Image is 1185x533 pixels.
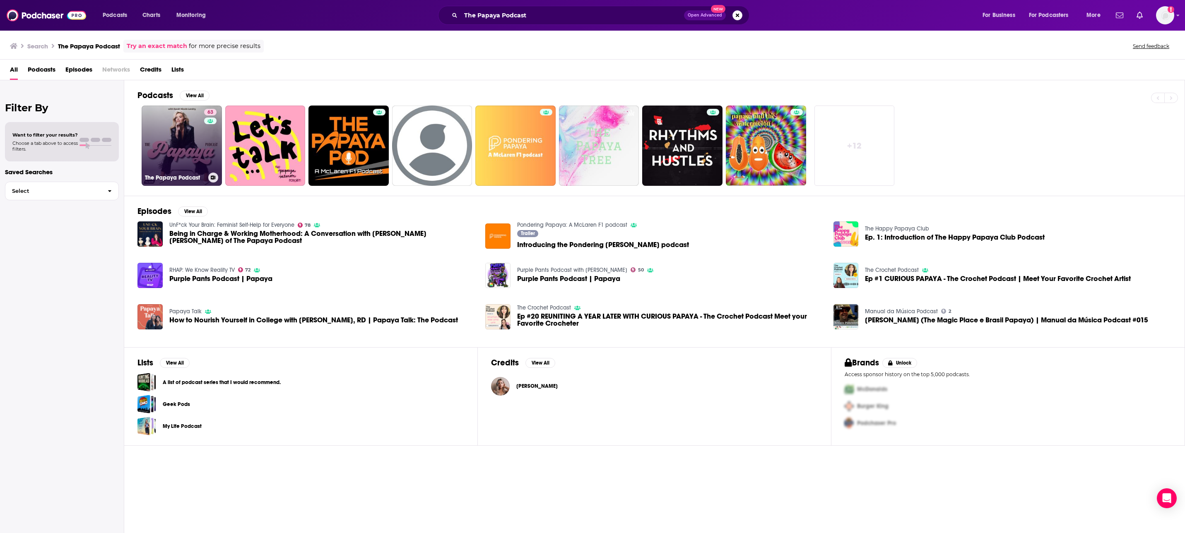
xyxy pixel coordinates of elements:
[517,241,689,248] a: Introducing the Pondering Papaya podcast
[137,358,190,368] a: ListsView All
[137,263,163,288] img: Purple Pants Podcast | Papaya
[865,234,1045,241] a: Ep. 1: Introduction of The Happy Papaya Club Podcast
[845,371,1171,377] p: Access sponsor history on the top 5,000 podcasts.
[169,317,458,324] a: How to Nourish Yourself in College with Wendy Sterling, RD | Papaya Talk: The Podcast
[941,309,951,314] a: 2
[833,221,859,247] img: Ep. 1: Introduction of The Happy Papaya Club Podcast
[865,225,929,232] a: The Happy Papaya Club
[517,221,627,228] a: Pondering Papaya: A McLaren F1 podcast
[1086,10,1101,21] span: More
[204,109,217,115] a: 63
[865,266,919,274] a: The Crochet Podcast
[1156,6,1174,24] span: Logged in as caitlinhogge
[516,383,558,389] span: [PERSON_NAME]
[28,63,55,80] a: Podcasts
[245,268,250,272] span: 72
[142,106,222,186] a: 63The Papaya Podcast
[517,313,824,327] a: Ep #20 REUNITING A YEAR LATER WITH CURIOUS PAPAYA - The Crochet Podcast Meet your Favorite Crocheter
[145,174,205,181] h3: The Papaya Podcast
[1156,6,1174,24] button: Show profile menu
[1029,10,1069,21] span: For Podcasters
[1130,43,1172,50] button: Send feedback
[983,10,1015,21] span: For Business
[176,10,206,21] span: Monitoring
[491,373,818,399] button: Sarah Nicole LandrySarah Nicole Landry
[137,206,171,216] h2: Episodes
[137,304,163,329] img: How to Nourish Yourself in College with Wendy Sterling, RD | Papaya Talk: The Podcast
[857,386,887,393] span: McDonalds
[27,42,48,50] h3: Search
[58,42,120,50] h3: The Papaya Podcast
[137,417,156,435] a: My Life Podcast
[857,403,889,410] span: Burger King
[711,5,726,13] span: New
[841,415,857,432] img: Third Pro Logo
[446,6,757,25] div: Search podcasts, credits, & more...
[169,230,476,244] span: Being in Charge & Working Motherhood: A Conversation with [PERSON_NAME] [PERSON_NAME] of The Papa...
[142,10,160,21] span: Charts
[137,9,165,22] a: Charts
[305,223,311,227] span: 78
[169,317,458,324] span: How to Nourish Yourself in College with [PERSON_NAME], RD | Papaya Talk: The Podcast
[97,9,138,22] button: open menu
[12,140,78,152] span: Choose a tab above to access filters.
[180,91,210,101] button: View All
[882,358,918,368] button: Unlock
[485,263,511,288] img: Purple Pants Podcast | Papaya
[517,241,689,248] span: Introducing the Pondering [PERSON_NAME] podcast
[517,275,620,282] a: Purple Pants Podcast | Papaya
[833,263,859,288] a: Ep #1 CURIOUS PAPAYA - The Crochet Podcast | Meet Your Favorite Crochet Artist
[12,132,78,138] span: Want to filter your results?
[140,63,161,80] a: Credits
[865,275,1131,282] a: Ep #1 CURIOUS PAPAYA - The Crochet Podcast | Meet Your Favorite Crochet Artist
[137,221,163,247] img: Being in Charge & Working Motherhood: A Conversation with Sarah Nicole of The Papaya Podcast
[103,10,127,21] span: Podcasts
[684,10,726,20] button: Open AdvancedNew
[491,377,510,396] a: Sarah Nicole Landry
[949,310,951,313] span: 2
[298,223,311,228] a: 78
[102,63,130,80] span: Networks
[160,358,190,368] button: View All
[163,400,190,409] a: Geek Pods
[525,358,555,368] button: View All
[169,221,294,228] a: UnF*ck Your Brain: Feminist Self-Help for Everyone
[1133,8,1146,22] a: Show notifications dropdown
[137,206,208,216] a: EpisodesView All
[865,317,1148,324] a: Renato Pimentel (The Magic Place e Brasil Papaya) | Manual da Música Podcast #015
[137,358,153,368] h2: Lists
[171,9,217,22] button: open menu
[163,422,202,431] a: My Life Podcast
[65,63,92,80] a: Episodes
[5,168,119,176] p: Saved Searches
[7,7,86,23] a: Podchaser - Follow, Share and Rate Podcasts
[521,231,535,236] span: Trailer
[171,63,184,80] a: Lists
[137,395,156,413] a: Geek Pods
[485,304,511,329] a: Ep #20 REUNITING A YEAR LATER WITH CURIOUS PAPAYA - The Crochet Podcast Meet your Favorite Crocheter
[491,358,555,368] a: CreditsView All
[169,266,235,274] a: RHAP: We Know Reality TV
[137,373,156,391] a: A list of podcast series that I would recommend.
[977,9,1026,22] button: open menu
[841,381,857,398] img: First Pro Logo
[169,275,272,282] a: Purple Pants Podcast | Papaya
[865,308,938,315] a: Manual da Música Podcast
[178,206,208,216] button: View All
[631,267,644,272] a: 50
[238,267,251,272] a: 72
